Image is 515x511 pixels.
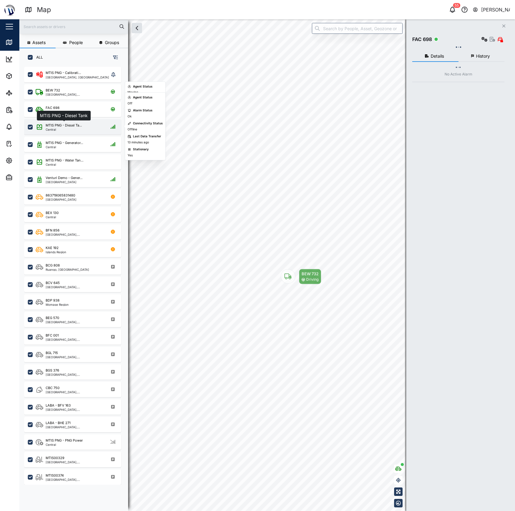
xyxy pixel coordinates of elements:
div: [GEOGRAPHIC_DATA], [GEOGRAPHIC_DATA] [46,461,103,464]
div: BEW 732 [302,271,319,277]
div: FAC 698 [412,36,432,43]
div: BEX 130 [46,210,59,216]
div: BGL 715 [46,350,58,356]
div: BGS 376 [46,368,59,373]
div: Islands Region [46,251,66,254]
div: [PERSON_NAME] [481,6,510,14]
div: Alarm Status [133,108,153,113]
div: BFN 856 [46,228,60,233]
div: Offline [128,127,137,132]
div: Dashboard [16,56,43,62]
div: Alarms [16,123,34,130]
div: [GEOGRAPHIC_DATA], [GEOGRAPHIC_DATA] [46,93,103,96]
div: Central [46,128,82,131]
label: ALL [33,55,43,60]
div: Off [128,101,132,106]
div: [GEOGRAPHIC_DATA], [GEOGRAPHIC_DATA] [46,110,103,113]
div: Last Data Transfer [133,134,161,139]
div: [GEOGRAPHIC_DATA], [GEOGRAPHIC_DATA] [46,478,103,481]
div: MTIS PNG - Generator... [46,140,83,145]
input: Search assets or drivers [23,22,125,31]
span: People [69,40,83,45]
div: [GEOGRAPHIC_DATA], [GEOGRAPHIC_DATA] [46,373,103,376]
div: Ok [128,114,131,119]
div: Central [46,145,83,149]
div: Central [46,443,83,446]
div: MTIS PNG - Calibrati... [46,70,81,75]
div: Yes [128,153,133,158]
div: [GEOGRAPHIC_DATA], [GEOGRAPHIC_DATA] [46,391,103,394]
span: Groups [105,40,119,45]
div: BCV 645 [46,280,60,286]
div: Map [37,5,51,15]
div: Central [46,216,59,219]
div: MTIS PNG - Water Tan... [46,158,83,163]
div: Connectivity Status [133,121,163,126]
div: MTIS00374 [46,473,64,478]
div: Ruango, [GEOGRAPHIC_DATA] [46,268,89,271]
div: Driving [306,277,319,283]
div: [GEOGRAPHIC_DATA], [GEOGRAPHIC_DATA] [46,356,103,359]
div: LABA - BFV 163 [46,403,71,408]
div: Momase Region [46,303,69,306]
div: Stationary [133,147,149,152]
div: Sites [16,90,30,96]
div: Venturi Demo - Gener... [46,175,83,180]
span: Details [431,54,444,58]
div: 863719065831480 [46,193,75,198]
div: [GEOGRAPHIC_DATA], [GEOGRAPHIC_DATA] [46,321,103,324]
span: Assets [32,40,46,45]
div: Moving [128,90,138,95]
div: Map [16,39,29,46]
div: 13 minutes ago [128,140,149,145]
div: [GEOGRAPHIC_DATA], [GEOGRAPHIC_DATA] [46,408,103,411]
div: [GEOGRAPHIC_DATA], [GEOGRAPHIC_DATA] [46,286,103,289]
span: History [476,54,490,58]
div: CBC 750 [46,385,60,391]
div: Agent Status [133,95,153,100]
div: Admin [16,174,34,181]
div: Reports [16,107,36,113]
div: Settings [16,157,37,164]
div: KAE 192 [46,245,59,251]
div: 55 [453,3,460,8]
div: BEW 732 [46,88,60,93]
div: Map marker [281,269,321,284]
div: [GEOGRAPHIC_DATA] [46,198,76,201]
div: BCG 808 [46,263,60,268]
div: FAC 698 [46,105,60,110]
div: [GEOGRAPHIC_DATA], [GEOGRAPHIC_DATA] [46,76,109,79]
div: LABA - BHE 271 [46,420,70,426]
button: [PERSON_NAME] [472,5,510,14]
div: Tasks [16,140,32,147]
div: [GEOGRAPHIC_DATA], [GEOGRAPHIC_DATA] [46,426,103,429]
div: [GEOGRAPHIC_DATA] [46,180,83,184]
input: Search by People, Asset, Geozone or Place [312,23,403,34]
div: MTIS00329 [46,455,64,461]
div: Central [46,163,83,166]
div: No Active Alarm [445,72,472,77]
div: [GEOGRAPHIC_DATA], [GEOGRAPHIC_DATA] [46,338,103,341]
div: MTIS PNG - PNG Power [46,438,83,443]
div: MTIS PNG - Diesel Ta... [46,123,82,128]
canvas: Map [19,19,515,511]
div: BFC 001 [46,333,59,338]
div: Agent Status [133,84,153,89]
div: Assets [16,73,34,79]
img: Main Logo [3,3,16,16]
div: BEG 570 [46,315,59,321]
div: grid [24,65,128,506]
div: [GEOGRAPHIC_DATA], [GEOGRAPHIC_DATA] [46,233,103,236]
div: BDP 938 [46,298,60,303]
